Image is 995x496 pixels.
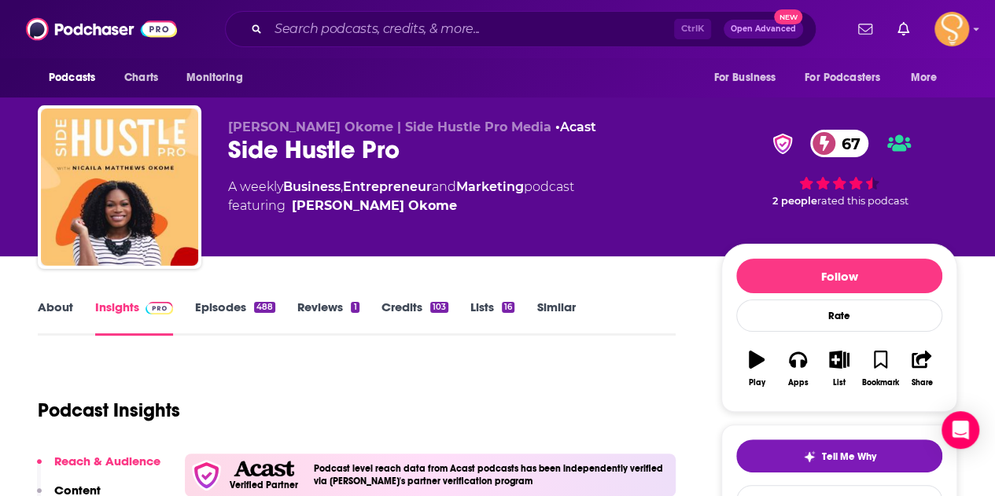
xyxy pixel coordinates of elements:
div: Apps [788,378,809,388]
div: Play [749,378,765,388]
a: Marketing [456,179,524,194]
button: Reach & Audience [37,454,160,483]
span: For Podcasters [805,67,880,89]
img: Acast [234,461,293,477]
button: List [819,340,860,397]
span: 2 people [772,195,817,207]
h5: Verified Partner [230,480,298,490]
div: Share [911,378,932,388]
div: Bookmark [862,378,899,388]
div: Rate [736,299,942,332]
span: Logged in as RebeccaAtkinson [934,12,969,46]
a: Acast [560,119,596,134]
button: Play [736,340,777,397]
a: Episodes488 [195,299,275,336]
button: tell me why sparkleTell Me Why [736,439,942,472]
a: Business [283,179,341,194]
span: , [341,179,343,194]
button: Bookmark [860,340,901,397]
span: For Business [713,67,776,89]
img: Side Hustle Pro [41,108,198,266]
img: User Profile [934,12,969,46]
button: open menu [900,63,957,93]
a: Reviews1 [297,299,359,336]
img: verfied icon [191,460,222,490]
span: featuring [228,197,574,215]
h1: Podcast Insights [38,399,180,422]
a: Charts [114,63,168,93]
h4: Podcast level reach data from Acast podcasts has been independently verified via [PERSON_NAME]'s ... [314,463,669,487]
a: Similar [536,299,575,336]
a: Entrepreneur [343,179,432,194]
a: InsightsPodchaser Pro [95,299,173,336]
span: rated this podcast [817,195,908,207]
div: Search podcasts, credits, & more... [225,11,816,47]
span: 67 [826,130,868,157]
span: • [555,119,596,134]
a: 67 [810,130,868,157]
img: Podchaser - Follow, Share and Rate Podcasts [26,14,177,44]
div: 103 [430,302,448,313]
span: Tell Me Why [822,450,876,463]
img: Podchaser Pro [146,302,173,314]
span: and [432,179,456,194]
div: 1 [351,302,359,313]
button: Show profile menu [934,12,969,46]
div: Open Intercom Messenger [942,411,979,449]
span: [PERSON_NAME] Okome | Side Hustle Pro Media [228,119,551,134]
div: verified Badge67 2 peoplerated this podcast [721,119,957,217]
img: tell me why sparkle [803,450,816,463]
div: 16 [502,302,514,313]
button: Apps [777,340,818,397]
a: Lists16 [470,299,514,336]
span: New [774,9,802,24]
button: open menu [794,63,903,93]
a: Show notifications dropdown [852,16,879,42]
a: Credits103 [381,299,448,336]
span: Ctrl K [674,19,711,39]
span: More [911,67,938,89]
a: Nicaila Matthews Okome [292,197,457,215]
button: open menu [38,63,116,93]
p: Reach & Audience [54,454,160,468]
a: Show notifications dropdown [891,16,916,42]
a: About [38,299,73,336]
button: Follow [736,259,942,293]
div: A weekly podcast [228,178,574,215]
button: Share [901,340,942,397]
button: Open AdvancedNew [724,20,803,39]
div: List [833,378,846,388]
input: Search podcasts, credits, & more... [268,17,674,42]
span: Monitoring [186,67,242,89]
span: Charts [124,67,158,89]
img: verified Badge [768,134,798,154]
span: Open Advanced [731,25,796,33]
button: open menu [175,63,263,93]
button: open menu [702,63,795,93]
span: Podcasts [49,67,95,89]
div: 488 [254,302,275,313]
